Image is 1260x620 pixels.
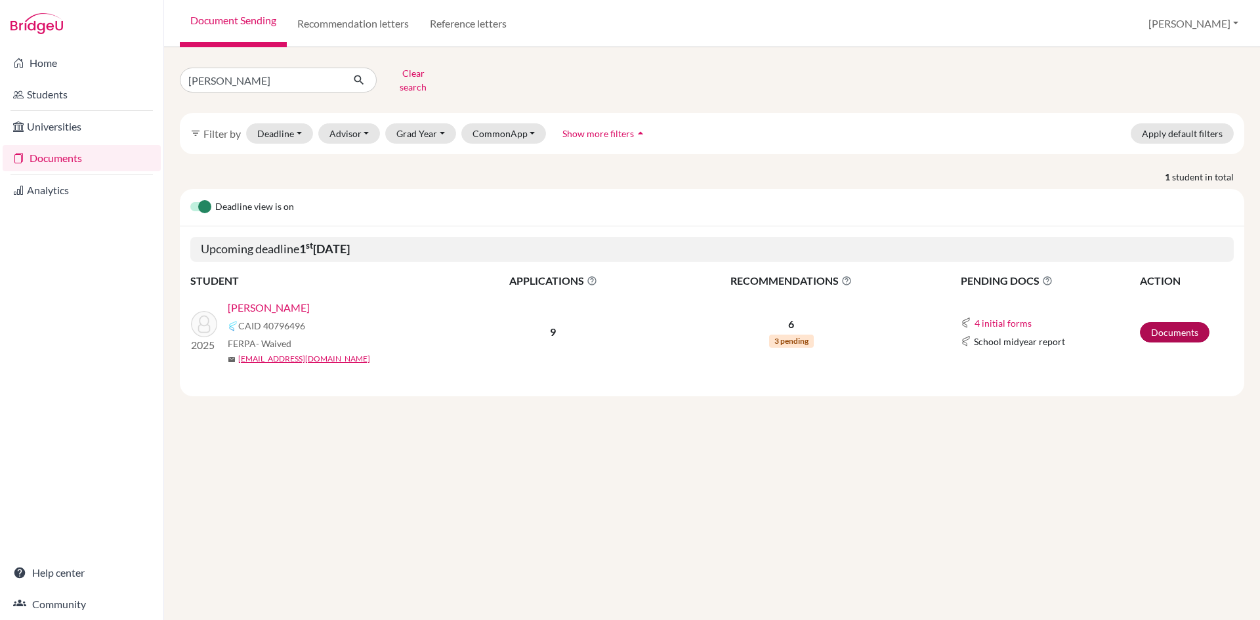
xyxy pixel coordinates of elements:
[203,127,241,140] span: Filter by
[215,199,294,215] span: Deadline view is on
[318,123,381,144] button: Advisor
[961,318,971,328] img: Common App logo
[299,241,350,256] b: 1 [DATE]
[1140,322,1209,342] a: Documents
[190,128,201,138] i: filter_list
[228,337,291,350] span: FERPA
[238,353,370,365] a: [EMAIL_ADDRESS][DOMAIN_NAME]
[180,68,343,93] input: Find student by name...
[246,123,313,144] button: Deadline
[3,177,161,203] a: Analytics
[562,128,634,139] span: Show more filters
[228,321,238,331] img: Common App logo
[3,145,161,171] a: Documents
[238,319,305,333] span: CAID 40796496
[191,311,217,337] img: Poudel, Shrijan
[634,127,647,140] i: arrow_drop_up
[1131,123,1234,144] button: Apply default filters
[377,63,450,97] button: Clear search
[1172,170,1244,184] span: student in total
[1143,11,1244,36] button: [PERSON_NAME]
[1139,272,1234,289] th: ACTION
[191,337,217,353] p: 2025
[256,338,291,349] span: - Waived
[3,50,161,76] a: Home
[3,591,161,617] a: Community
[654,316,929,332] p: 6
[1165,170,1172,184] strong: 1
[3,114,161,140] a: Universities
[190,237,1234,262] h5: Upcoming deadline
[961,336,971,346] img: Common App logo
[228,300,310,316] a: [PERSON_NAME]
[974,316,1032,331] button: 4 initial forms
[654,273,929,289] span: RECOMMENDATIONS
[190,272,453,289] th: STUDENT
[10,13,63,34] img: Bridge-U
[961,273,1139,289] span: PENDING DOCS
[3,560,161,586] a: Help center
[769,335,814,348] span: 3 pending
[453,273,653,289] span: APPLICATIONS
[551,123,658,144] button: Show more filtersarrow_drop_up
[3,81,161,108] a: Students
[461,123,547,144] button: CommonApp
[228,356,236,363] span: mail
[974,335,1065,348] span: School midyear report
[306,240,313,251] sup: st
[550,325,556,338] b: 9
[385,123,456,144] button: Grad Year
